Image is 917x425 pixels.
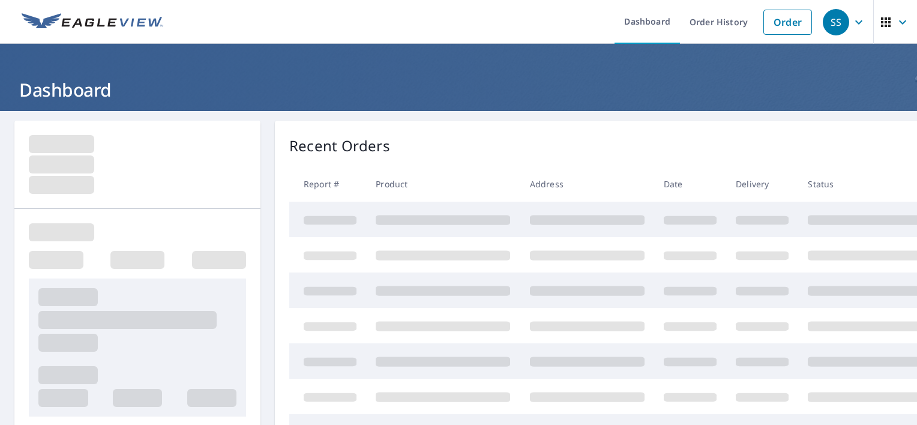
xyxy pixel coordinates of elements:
[22,13,163,31] img: EV Logo
[289,166,366,202] th: Report #
[726,166,798,202] th: Delivery
[366,166,520,202] th: Product
[14,77,903,102] h1: Dashboard
[823,9,849,35] div: SS
[520,166,654,202] th: Address
[289,135,390,157] p: Recent Orders
[654,166,726,202] th: Date
[763,10,812,35] a: Order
